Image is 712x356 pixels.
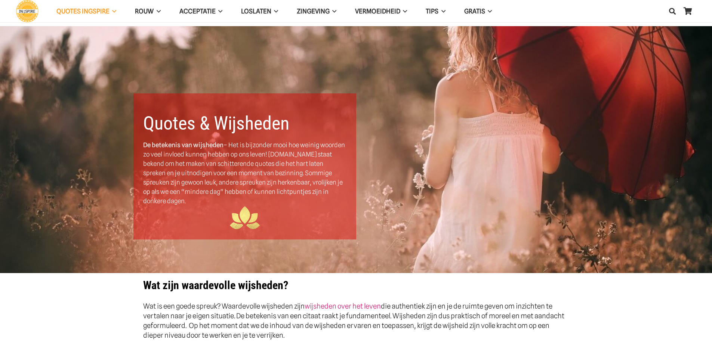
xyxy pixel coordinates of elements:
[287,2,346,21] a: ZingevingZingeving Menu
[438,2,445,21] span: TIPS Menu
[143,141,345,205] span: – Het is bijzonder mooi hoe weinig woorden zo veel invloed kunnen hebben op ons leven! [DOMAIN_NA...
[455,2,501,21] a: GRATISGRATIS Menu
[232,2,287,21] a: LoslatenLoslaten Menu
[426,7,438,15] span: TIPS
[110,2,116,21] span: QUOTES INGSPIRE Menu
[230,206,260,230] img: ingspire
[126,2,170,21] a: ROUWROUW Menu
[485,2,492,21] span: GRATIS Menu
[241,7,271,15] span: Loslaten
[400,2,407,21] span: VERMOEIDHEID Menu
[135,7,154,15] span: ROUW
[56,7,110,15] span: QUOTES INGSPIRE
[330,2,336,21] span: Zingeving Menu
[271,2,278,21] span: Loslaten Menu
[143,302,564,339] span: Wat is een goede spreuk? Waardevolle wijsheden zijn die authentiek zijn en je de ruimte geven om ...
[297,7,330,15] span: Zingeving
[416,2,454,21] a: TIPSTIPS Menu
[170,2,232,21] a: AcceptatieAcceptatie Menu
[179,7,216,15] span: Acceptatie
[464,7,485,15] span: GRATIS
[305,302,381,310] a: wijsheden over het leven
[143,279,288,292] strong: Wat zijn waardevolle wijsheden?
[665,2,680,21] a: Zoeken
[355,7,400,15] span: VERMOEIDHEID
[346,2,416,21] a: VERMOEIDHEIDVERMOEIDHEID Menu
[47,2,126,21] a: QUOTES INGSPIREQUOTES INGSPIRE Menu
[216,2,222,21] span: Acceptatie Menu
[143,112,289,134] b: Quotes & Wijsheden
[143,141,224,149] strong: De betekenis van wijsheden
[154,2,160,21] span: ROUW Menu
